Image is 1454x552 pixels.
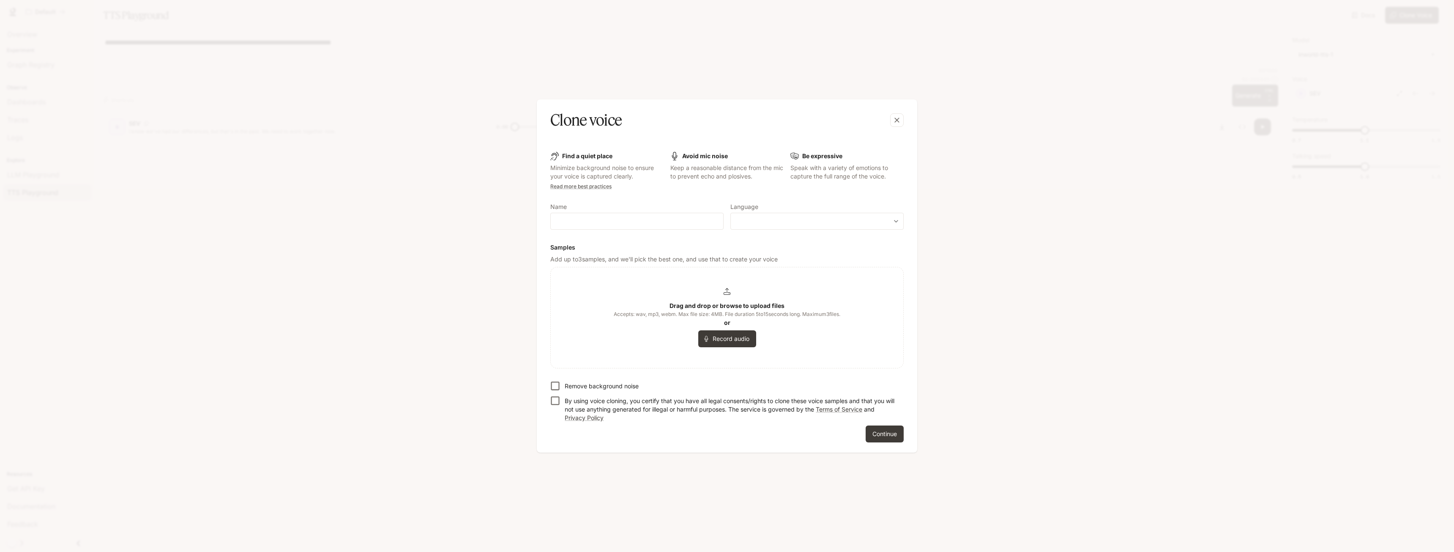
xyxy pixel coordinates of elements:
button: Record audio [698,330,756,347]
b: Be expressive [802,152,842,159]
p: Speak with a variety of emotions to capture the full range of the voice. [790,164,904,181]
b: Find a quiet place [562,152,612,159]
a: Terms of Service [816,406,862,413]
p: Add up to 3 samples, and we'll pick the best one, and use that to create your voice [550,255,904,264]
h6: Samples [550,243,904,252]
p: Language [730,204,758,210]
b: or [724,319,730,326]
p: By using voice cloning, you certify that you have all legal consents/rights to clone these voice ... [565,397,897,422]
button: Continue [866,426,904,442]
a: Privacy Policy [565,414,604,421]
p: Remove background noise [565,382,639,390]
a: Read more best practices [550,183,612,189]
p: Minimize background noise to ensure your voice is captured clearly. [550,164,664,181]
span: Accepts: wav, mp3, webm. Max file size: 4MB. File duration 5 to 15 seconds long. Maximum 3 files. [614,310,840,319]
div: ​ [731,217,903,225]
p: Name [550,204,567,210]
b: Avoid mic noise [682,152,728,159]
b: Drag and drop or browse to upload files [670,302,784,309]
h5: Clone voice [550,110,622,131]
p: Keep a reasonable distance from the mic to prevent echo and plosives. [670,164,784,181]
